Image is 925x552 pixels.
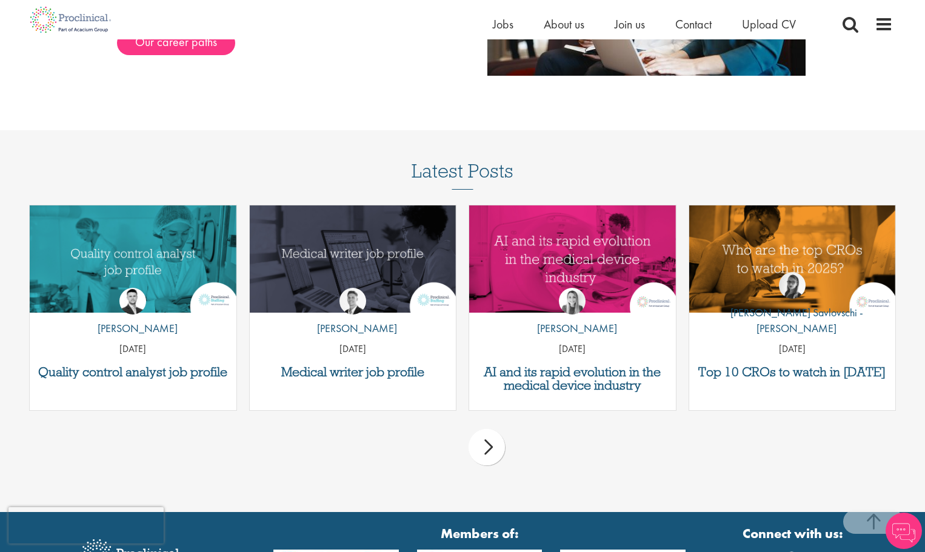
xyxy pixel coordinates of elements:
img: quality control analyst job profile [30,205,236,313]
p: [DATE] [469,342,676,356]
a: Quality control analyst job profile [36,365,230,379]
p: [DATE] [30,342,236,356]
img: Top 10 CROs 2025 | Proclinical [689,205,896,313]
img: Hannah Burke [559,288,586,314]
a: Link to a post [30,205,236,313]
p: [PERSON_NAME] [308,321,397,336]
img: Medical writer job profile [250,205,456,313]
a: AI and its rapid evolution in the medical device industry [475,365,670,392]
strong: Members of: [273,524,686,543]
a: Hannah Burke [PERSON_NAME] [528,288,617,342]
div: next [469,429,505,465]
iframe: reCAPTCHA [8,507,164,544]
p: [PERSON_NAME] Savlovschi - [PERSON_NAME] [689,305,896,336]
p: [DATE] [250,342,456,356]
a: Upload CV [742,16,796,32]
a: Link to a post [689,205,896,313]
a: Jobs [493,16,513,32]
img: George Watson [339,288,366,314]
a: Link to a post [469,205,676,313]
a: About us [544,16,584,32]
img: Joshua Godden [119,288,146,314]
a: Our career paths [117,31,235,55]
a: George Watson [PERSON_NAME] [308,288,397,342]
p: [PERSON_NAME] [528,321,617,336]
a: Theodora Savlovschi - Wicks [PERSON_NAME] Savlovschi - [PERSON_NAME] [689,272,896,342]
img: Theodora Savlovschi - Wicks [779,272,806,299]
h3: Latest Posts [412,161,513,190]
a: Link to a post [250,205,456,313]
a: Join us [615,16,645,32]
a: Top 10 CROs to watch in [DATE] [695,365,890,379]
p: [DATE] [689,342,896,356]
img: Chatbot [886,513,922,549]
strong: Connect with us: [743,524,846,543]
a: Medical writer job profile [256,365,450,379]
p: [PERSON_NAME] [88,321,178,336]
a: Joshua Godden [PERSON_NAME] [88,288,178,342]
a: Contact [675,16,712,32]
img: AI and Its Impact on the Medical Device Industry | Proclinical [469,205,676,313]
